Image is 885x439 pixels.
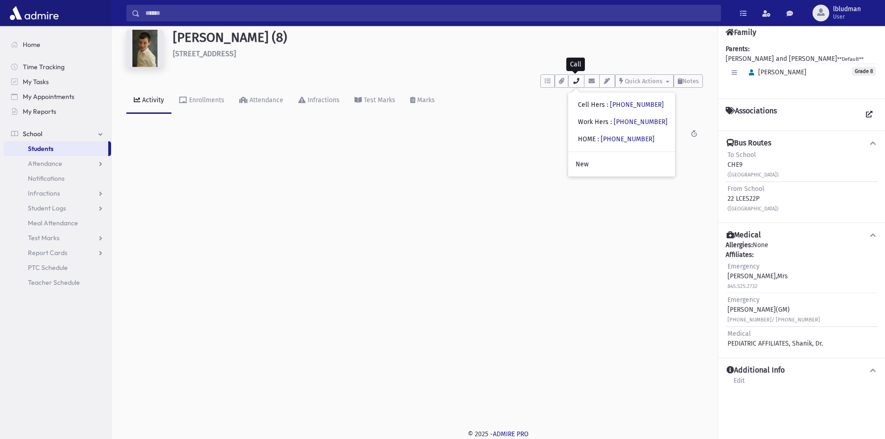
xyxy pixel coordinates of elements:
a: New [568,156,675,173]
h1: [PERSON_NAME] (8) [173,30,703,46]
span: School [23,130,42,138]
span: Notes [682,78,699,85]
span: Quick Actions [625,78,662,85]
small: ([GEOGRAPHIC_DATA]) [728,172,779,178]
a: Infractions [4,186,111,201]
a: Notifications [4,171,111,186]
span: Attendance [28,159,62,168]
a: [PHONE_NUMBER] [610,101,664,109]
h4: Family [726,28,756,37]
b: Affiliates: [726,251,754,259]
span: Grade 8 [852,67,876,76]
h6: [STREET_ADDRESS] [173,49,703,58]
a: Edit [733,375,745,392]
a: Student Logs [4,201,111,216]
h4: Bus Routes [727,138,771,148]
div: Marks [415,96,435,104]
span: Medical [728,330,751,338]
button: Additional Info [726,366,878,375]
div: [PERSON_NAME] and [PERSON_NAME] [726,44,878,91]
a: [PHONE_NUMBER] [614,118,668,126]
div: HOME [578,134,655,144]
div: CHE9 [728,150,779,179]
button: Medical [726,230,878,240]
a: My Reports [4,104,111,119]
a: Attendance [4,156,111,171]
h4: Additional Info [727,366,785,375]
h4: Associations [726,106,777,123]
span: Emergency [728,262,760,270]
a: Infractions [291,88,347,114]
span: Report Cards [28,249,67,257]
a: My Appointments [4,89,111,104]
div: Enrollments [187,96,224,104]
div: Work Hers [578,117,668,127]
div: Activity [140,96,164,104]
a: My Tasks [4,74,111,89]
span: My Tasks [23,78,49,86]
span: My Reports [23,107,56,116]
button: Quick Actions [615,74,674,88]
span: Emergency [728,296,760,304]
a: Test Marks [4,230,111,245]
a: School [4,126,111,141]
a: Attendance [232,88,291,114]
div: Attendance [248,96,283,104]
span: : [607,101,608,109]
div: Test Marks [362,96,395,104]
span: : [597,135,599,143]
div: © 2025 - [126,429,870,439]
b: Parents: [726,45,749,53]
small: 845.525.2732 [728,283,758,289]
a: ADMIRE PRO [493,430,529,438]
span: Test Marks [28,234,59,242]
a: Test Marks [347,88,403,114]
small: ([GEOGRAPHIC_DATA]) [728,206,779,212]
input: Search [140,5,721,21]
div: 22 LCES22P [728,184,779,213]
a: [PHONE_NUMBER] [601,135,655,143]
span: To School [728,151,756,159]
div: [PERSON_NAME](GM) [728,295,820,324]
a: Enrollments [171,88,232,114]
div: Cell Hers [578,100,664,110]
span: Time Tracking [23,63,65,71]
span: lbludman [833,6,861,13]
div: Infractions [306,96,340,104]
div: Call [566,58,585,71]
a: View all Associations [861,106,878,123]
button: Notes [674,74,703,88]
span: From School [728,185,764,193]
a: Teacher Schedule [4,275,111,290]
span: Infractions [28,189,60,197]
a: Marks [403,88,442,114]
span: My Appointments [23,92,74,101]
a: Report Cards [4,245,111,260]
a: Home [4,37,111,52]
div: [PERSON_NAME],Mrs [728,262,788,291]
span: Meal Attendance [28,219,78,227]
a: Activity [126,88,171,114]
a: Time Tracking [4,59,111,74]
span: [PERSON_NAME] [745,68,806,76]
a: Meal Attendance [4,216,111,230]
span: Teacher Schedule [28,278,80,287]
small: [PHONE_NUMBER]/ [PHONE_NUMBER] [728,317,820,323]
span: Students [28,144,53,153]
a: PTC Schedule [4,260,111,275]
img: AdmirePro [7,4,61,22]
span: User [833,13,861,20]
h4: Medical [727,230,761,240]
b: Allergies: [726,241,753,249]
a: Students [4,141,108,156]
span: Student Logs [28,204,66,212]
button: Bus Routes [726,138,878,148]
div: None [726,240,878,350]
div: PEDIATRIC AFFILIATES, Shanik, Dr. [728,329,823,348]
span: Notifications [28,174,65,183]
span: : [610,118,612,126]
span: PTC Schedule [28,263,68,272]
span: Home [23,40,40,49]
